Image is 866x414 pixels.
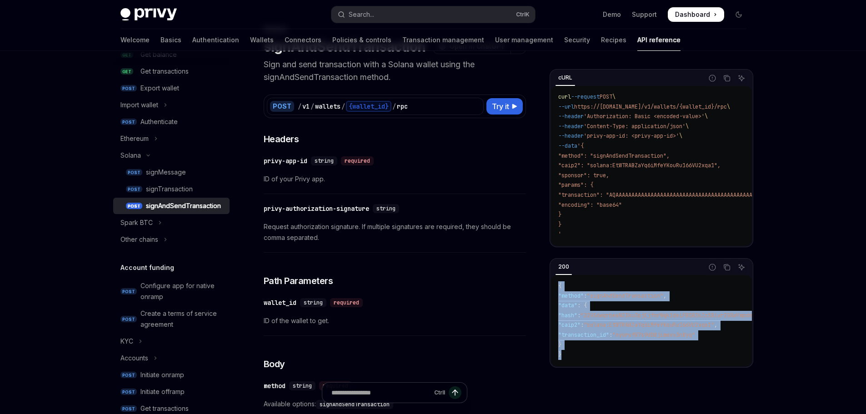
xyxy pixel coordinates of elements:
[331,6,535,23] button: Open search
[113,181,230,197] a: POSTsignTransaction
[558,302,577,309] span: "data"
[706,261,718,273] button: Report incorrect code
[516,11,530,18] span: Ctrl K
[705,113,708,120] span: \
[558,142,577,150] span: --data
[264,156,307,165] div: privy-app-id
[341,156,374,165] div: required
[120,29,150,51] a: Welcome
[120,316,137,323] span: POST
[264,221,526,243] span: Request authorization signature. If multiple signatures are required, they should be comma separa...
[564,29,590,51] a: Security
[581,321,584,329] span: :
[558,312,577,319] span: "hash"
[392,102,396,111] div: /
[721,261,733,273] button: Copy the contents from the code block
[140,369,184,380] div: Initiate onramp
[341,102,345,111] div: /
[492,101,509,112] span: Try it
[120,217,153,228] div: Spark BTC
[637,29,681,51] a: API reference
[113,278,230,305] a: POSTConfigure app for native onramp
[120,119,137,125] span: POST
[140,308,224,330] div: Create a terms of service agreement
[310,102,314,111] div: /
[113,214,230,231] button: Toggle Spark BTC section
[120,234,158,245] div: Other chains
[558,93,571,100] span: curl
[250,29,274,51] a: Wallets
[449,386,461,399] button: Send message
[126,169,142,176] span: POST
[140,66,189,77] div: Get transactions
[160,29,181,51] a: Basics
[120,150,141,161] div: Solana
[376,205,395,212] span: string
[264,358,285,370] span: Body
[686,123,689,130] span: \
[120,389,137,395] span: POST
[113,198,230,214] a: POSTsignAndSendTransaction
[146,184,193,195] div: signTransaction
[556,72,575,83] div: cURL
[113,164,230,180] a: POSTsignMessage
[402,29,484,51] a: Transaction management
[113,97,230,113] button: Toggle Import wallet section
[349,9,374,20] div: Search...
[584,321,714,329] span: "solana:EtWTRABZaYq6iMfeYKouRu166VU2xqa1"
[736,261,747,273] button: Ask AI
[558,282,561,289] span: {
[587,292,663,299] span: "signAndSendTransaction"
[285,29,321,51] a: Connectors
[668,7,724,22] a: Dashboard
[264,298,296,307] div: wallet_id
[558,321,581,329] span: "caip2"
[558,221,561,228] span: }
[146,167,186,178] div: signMessage
[574,103,727,110] span: https://[DOMAIN_NAME]/v1/wallets/{wallet_id}/rpc
[558,181,593,189] span: "params": {
[113,350,230,366] button: Toggle Accounts section
[331,383,430,403] input: Ask a question...
[558,152,670,160] span: "method": "signAndSendTransaction",
[584,292,587,299] span: :
[558,331,609,339] span: "transaction_id"
[577,142,584,150] span: '{
[126,203,142,209] span: POST
[346,101,391,112] div: {wallet_id}
[140,116,178,127] div: Authenticate
[192,29,239,51] a: Authentication
[264,174,526,185] span: ID of your Privy app.
[120,288,137,295] span: POST
[120,372,137,379] span: POST
[609,331,612,339] span: :
[113,130,230,147] button: Toggle Ethereum section
[120,85,137,92] span: POST
[264,274,333,287] span: Path Parameters
[558,132,584,140] span: --header
[706,72,718,84] button: Report incorrect code
[612,93,616,100] span: \
[126,186,142,193] span: POST
[675,10,710,19] span: Dashboard
[727,103,730,110] span: \
[120,100,158,110] div: Import wallet
[120,68,133,75] span: GET
[679,132,682,140] span: \
[264,315,526,326] span: ID of the wallet to get.
[315,157,334,165] span: string
[558,123,584,130] span: --header
[120,405,137,412] span: POST
[663,292,666,299] span: ,
[113,63,230,80] a: GETGet transactions
[113,367,230,383] a: POSTInitiate onramp
[558,292,584,299] span: "method"
[140,403,189,414] div: Get transactions
[330,298,363,307] div: required
[577,312,581,319] span: :
[584,123,686,130] span: 'Content-Type: application/json'
[736,72,747,84] button: Ask AI
[721,72,733,84] button: Copy the contents from the code block
[113,384,230,400] a: POSTInitiate offramp
[601,29,626,51] a: Recipes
